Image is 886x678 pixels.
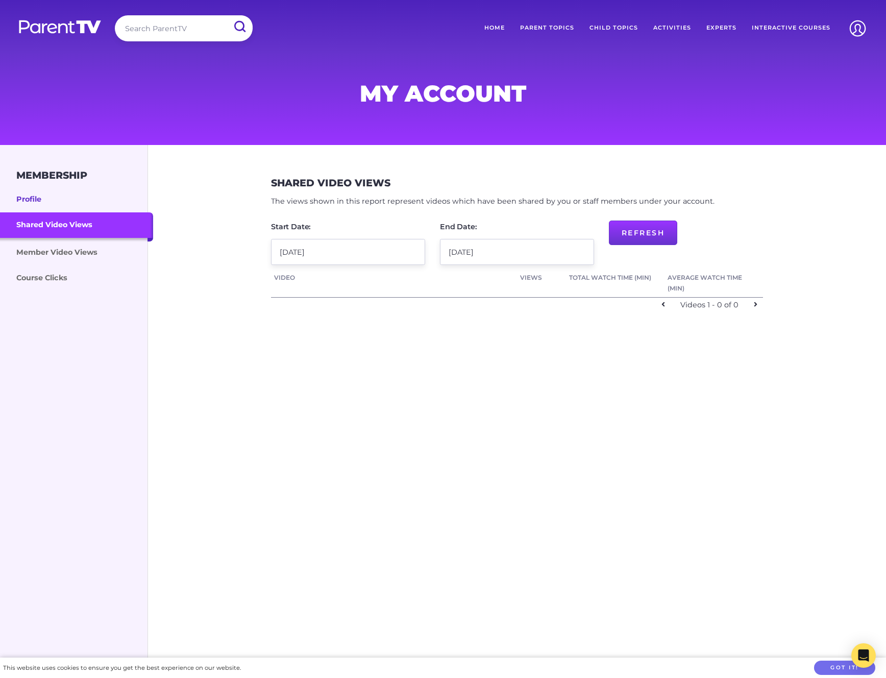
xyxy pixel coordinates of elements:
div: Videos 1 - 0 of 0 [673,299,746,312]
a: Video [274,272,514,283]
img: Account [845,15,871,41]
img: parenttv-logo-white.4c85aaf.svg [18,19,102,34]
div: This website uses cookies to ensure you get the best experience on our website. [3,663,241,673]
a: Average Watch Time (min) [668,272,760,294]
a: Parent Topics [512,15,582,41]
div: Open Intercom Messenger [851,643,876,668]
button: Got it! [814,661,875,675]
button: Refresh [609,221,678,245]
label: Start Date: [271,223,311,230]
h3: Shared Video Views [271,177,390,189]
a: Child Topics [582,15,646,41]
a: Home [477,15,512,41]
h3: Membership [16,169,87,181]
a: Activities [646,15,699,41]
label: End Date: [440,223,477,230]
a: Views [520,272,563,283]
a: Experts [699,15,744,41]
input: Submit [226,15,253,38]
input: Search ParentTV [115,15,253,41]
a: Interactive Courses [744,15,838,41]
p: The views shown in this report represent videos which have been shared by you or staff members un... [271,195,763,208]
a: Total Watch Time (min) [569,272,661,283]
h1: My Account [197,83,689,104]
